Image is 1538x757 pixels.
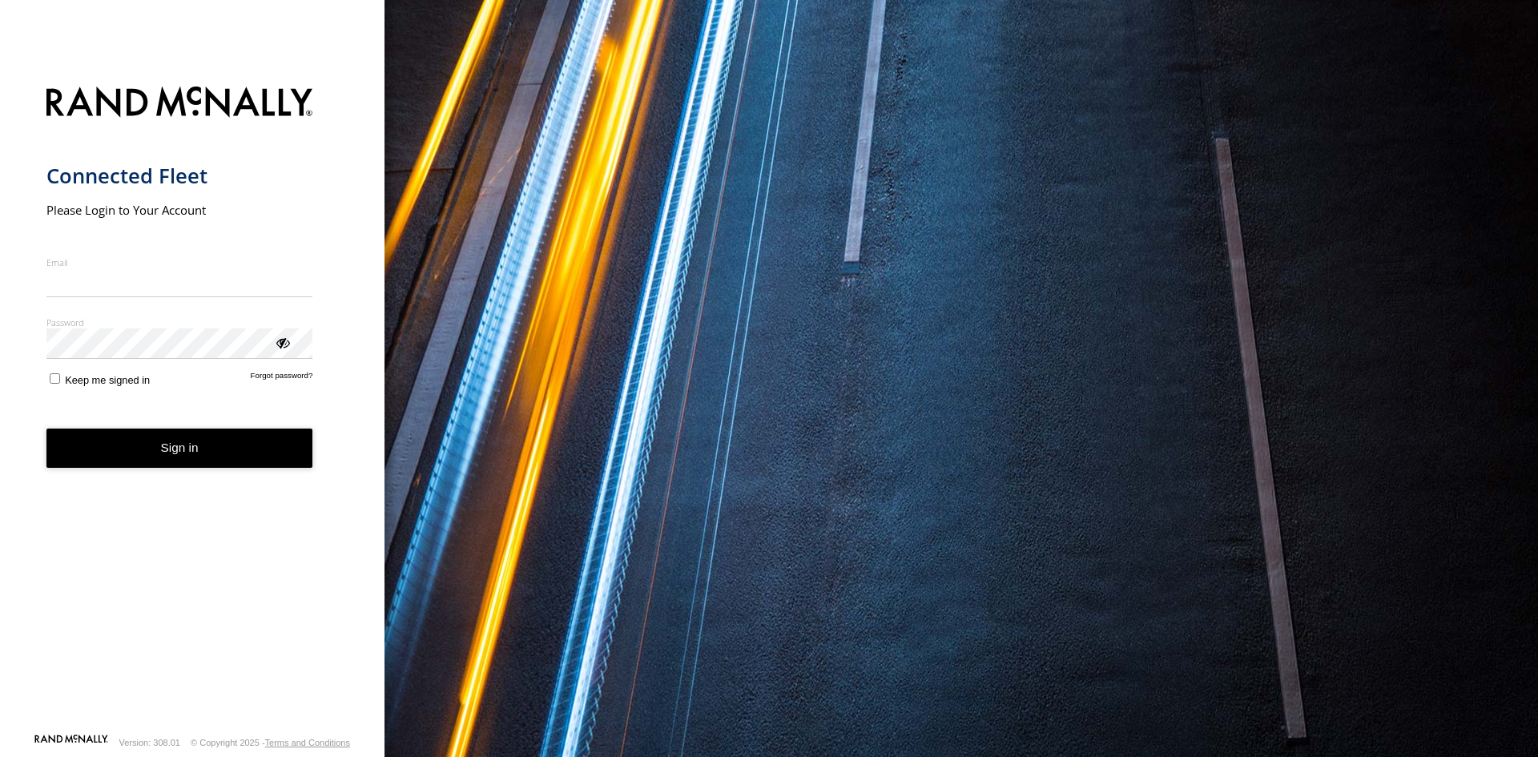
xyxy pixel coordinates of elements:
div: © Copyright 2025 - [191,738,350,747]
div: Version: 308.01 [119,738,180,747]
label: Password [46,316,313,328]
label: Email [46,256,313,268]
button: Sign in [46,429,313,468]
img: Rand McNally [46,83,313,124]
a: Terms and Conditions [265,738,350,747]
a: Forgot password? [251,371,313,386]
div: ViewPassword [274,334,290,350]
h1: Connected Fleet [46,163,313,189]
form: main [46,77,339,733]
input: Keep me signed in [50,373,60,384]
a: Visit our Website [34,735,108,751]
h2: Please Login to Your Account [46,202,313,218]
span: Keep me signed in [65,374,150,386]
